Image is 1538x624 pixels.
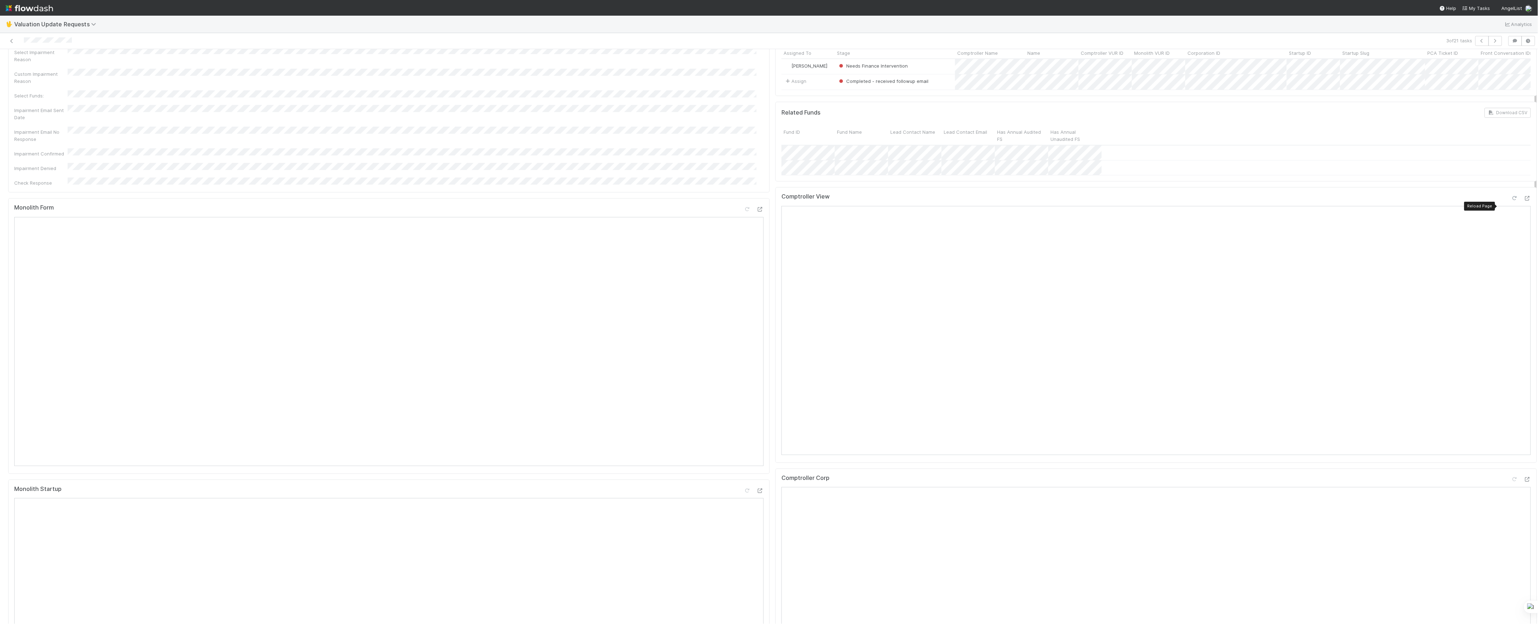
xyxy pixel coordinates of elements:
span: Stage [837,49,850,57]
span: Front Conversation IDs [1481,49,1532,57]
span: Assigned To [784,49,811,57]
img: avatar_b6a6ccf4-6160-40f7-90da-56c3221167ae.png [785,63,790,69]
span: [PERSON_NAME] [791,63,827,69]
div: Impairment Email Sent Date [14,107,68,121]
div: Fund Name [835,126,888,144]
img: avatar_b6a6ccf4-6160-40f7-90da-56c3221167ae.png [1525,5,1532,12]
h5: Comptroller View [781,193,829,200]
div: Needs Finance Intervention [838,62,908,69]
div: [PERSON_NAME] [784,62,827,69]
span: AngelList [1502,5,1522,11]
h5: Related Funds [781,109,821,116]
span: Completed - received followup email [838,78,928,84]
div: Impairment Email No Response [14,128,68,143]
div: Help [1439,5,1457,12]
span: Name [1027,49,1040,57]
img: logo-inverted-e16ddd16eac7371096b0.svg [6,2,53,14]
button: Download CSV [1485,108,1531,118]
div: Impairment Denied [14,165,68,172]
span: My Tasks [1462,5,1490,11]
div: Check Response [14,179,68,186]
div: Lead Contact Email [942,126,995,144]
span: 3 of 21 tasks [1447,37,1473,44]
div: Completed - received followup email [838,78,928,85]
span: Assign [784,78,806,85]
h5: Monolith Form [14,204,54,211]
span: Corporation ID [1187,49,1220,57]
span: Needs Finance Intervention [838,63,908,69]
div: Select Funds: [14,92,68,99]
span: 🖖 [6,21,13,27]
span: Monolith VUR ID [1134,49,1170,57]
div: Fund ID [781,126,835,144]
div: Select Impairment Reason [14,49,68,63]
a: Analytics [1504,20,1532,28]
a: My Tasks [1462,5,1490,12]
div: Lead Contact Name [888,126,942,144]
span: Comptroller VUR ID [1081,49,1123,57]
div: Has Annual Unaudited FS [1048,126,1102,144]
h5: Monolith Startup [14,486,62,493]
span: Startup ID [1289,49,1311,57]
span: Comptroller Name [957,49,998,57]
div: Impairment Confirmed [14,150,68,157]
span: Startup Slug [1342,49,1369,57]
span: PCA Ticket ID [1427,49,1458,57]
div: Has Annual Audited FS [995,126,1048,144]
h5: Comptroller Corp [781,475,829,482]
span: Valuation Update Requests [14,21,100,28]
div: Custom Impairment Reason [14,70,68,85]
